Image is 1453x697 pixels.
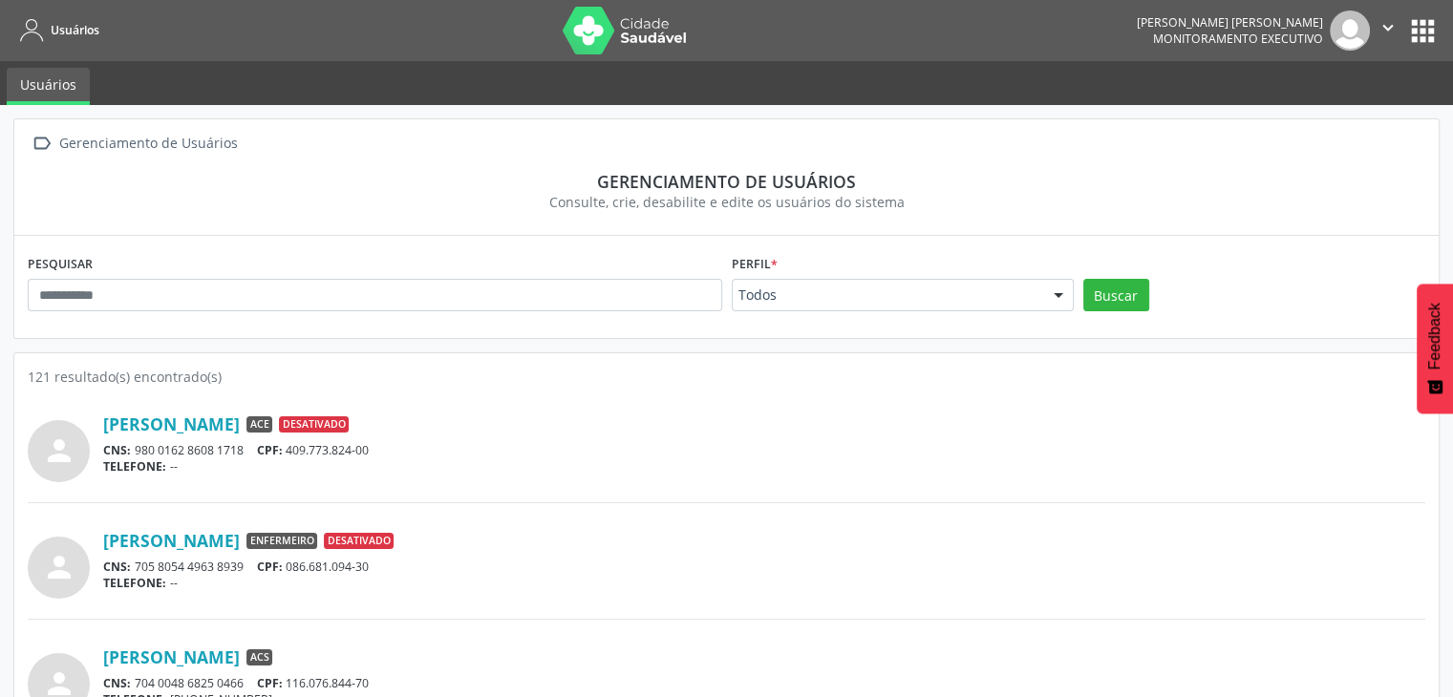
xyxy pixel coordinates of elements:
[103,442,131,458] span: CNS:
[257,559,283,575] span: CPF:
[42,433,76,468] i: person
[103,458,166,475] span: TELEFONE:
[103,675,131,691] span: CNS:
[103,675,1425,691] div: 704 0048 6825 0466 116.076.844-70
[738,285,1035,305] span: Todos
[55,130,241,158] div: Gerenciamento de Usuários
[257,442,283,458] span: CPF:
[103,646,240,667] a: [PERSON_NAME]
[246,416,272,433] span: ACE
[1083,279,1149,311] button: Buscar
[246,649,272,666] span: ACS
[7,68,90,105] a: Usuários
[13,14,99,46] a: Usuários
[279,416,349,433] span: Desativado
[1370,11,1406,51] button: 
[1378,17,1399,38] i: 
[51,22,99,38] span: Usuários
[103,530,240,551] a: [PERSON_NAME]
[257,675,283,691] span: CPF:
[41,171,1412,192] div: Gerenciamento de usuários
[28,249,93,279] label: PESQUISAR
[324,533,394,550] span: Desativado
[103,575,166,591] span: TELEFONE:
[28,367,1425,387] div: 121 resultado(s) encontrado(s)
[103,458,1425,475] div: --
[1137,14,1323,31] div: [PERSON_NAME] [PERSON_NAME]
[28,130,241,158] a:  Gerenciamento de Usuários
[1153,31,1323,47] span: Monitoramento Executivo
[103,559,131,575] span: CNS:
[1330,11,1370,51] img: img
[41,192,1412,212] div: Consulte, crie, desabilite e edite os usuários do sistema
[103,413,240,434] a: [PERSON_NAME]
[1417,284,1453,413] button: Feedback - Mostrar pesquisa
[42,550,76,584] i: person
[1426,303,1443,370] span: Feedback
[103,442,1425,458] div: 980 0162 8608 1718 409.773.824-00
[28,130,55,158] i: 
[732,249,778,279] label: Perfil
[103,575,1425,591] div: --
[1406,14,1440,48] button: apps
[103,559,1425,575] div: 705 8054 4963 8939 086.681.094-30
[246,533,317,550] span: Enfermeiro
